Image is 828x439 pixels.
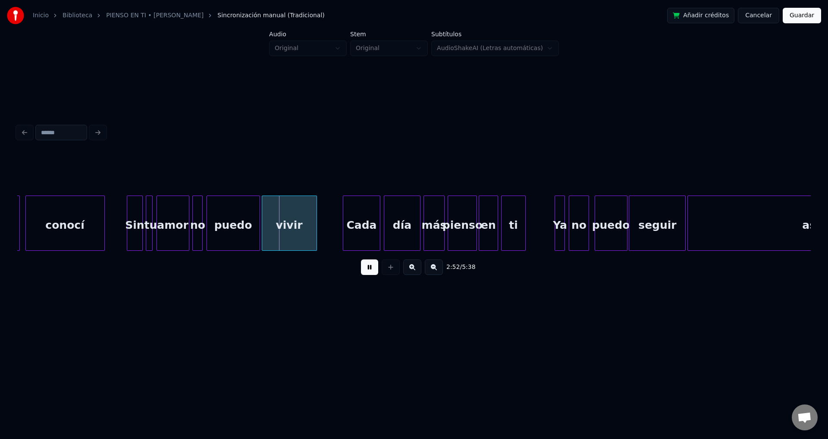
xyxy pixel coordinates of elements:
button: Guardar [783,8,821,23]
span: 5:38 [462,263,475,272]
button: Cancelar [738,8,779,23]
nav: breadcrumb [33,11,325,20]
a: Biblioteca [63,11,92,20]
label: Stem [350,31,428,37]
button: Añadir créditos [667,8,734,23]
div: / [446,263,467,272]
div: Chat abierto [792,404,818,430]
a: PIENSO EN TI • [PERSON_NAME] [106,11,204,20]
span: 2:52 [446,263,460,272]
label: Subtítulos [431,31,559,37]
img: youka [7,7,24,24]
a: Inicio [33,11,49,20]
label: Audio [269,31,347,37]
span: Sincronización manual (Tradicional) [217,11,324,20]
